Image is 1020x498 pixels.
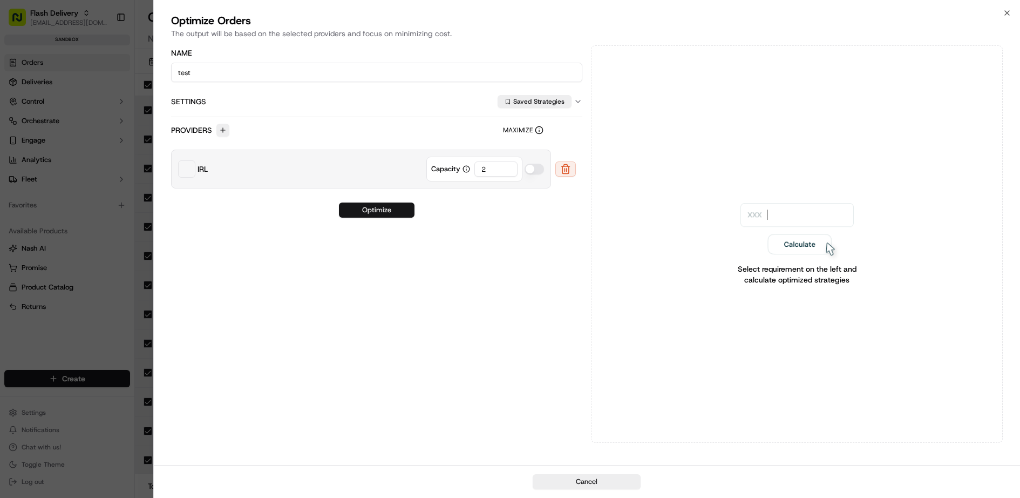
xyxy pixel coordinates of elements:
label: Maximize [503,126,543,134]
span: IRL [198,164,208,174]
div: The output will be based on the selected providers and focus on minimizing cost. [171,28,1003,39]
label: Name [171,48,192,58]
button: IRL [178,160,208,178]
img: Optimization prompt [740,203,854,264]
label: Providers [171,125,212,136]
input: Label (optional) [171,63,583,82]
div: We're available if you need us! [37,113,137,122]
button: SettingsSaved Strategies [171,86,583,117]
button: Saved Strategies [498,95,572,108]
a: 📗Knowledge Base [6,152,87,171]
div: Optimize Orders [171,13,251,28]
a: Powered byPylon [76,182,131,191]
p: Welcome 👋 [11,43,196,60]
span: API Documentation [102,156,173,167]
input: Got a question? Start typing here... [28,69,194,80]
div: 📗 [11,157,19,166]
p: Select requirement on the left and calculate optimized strategies [728,264,866,285]
button: Start new chat [183,106,196,119]
label: Settings [171,96,496,107]
button: Capacity [463,165,470,173]
button: Cancel [533,474,641,489]
img: 1736555255976-a54dd68f-1ca7-489b-9aae-adbdc363a1c4 [11,103,30,122]
a: 💻API Documentation [87,152,178,171]
input: Enter Capacity [474,161,518,177]
img: Nash [11,10,32,32]
label: Capacity [431,164,470,174]
div: 💻 [91,157,100,166]
span: Knowledge Base [22,156,83,167]
span: Pylon [107,183,131,191]
div: Start new chat [37,103,177,113]
button: Optimize [339,203,414,218]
